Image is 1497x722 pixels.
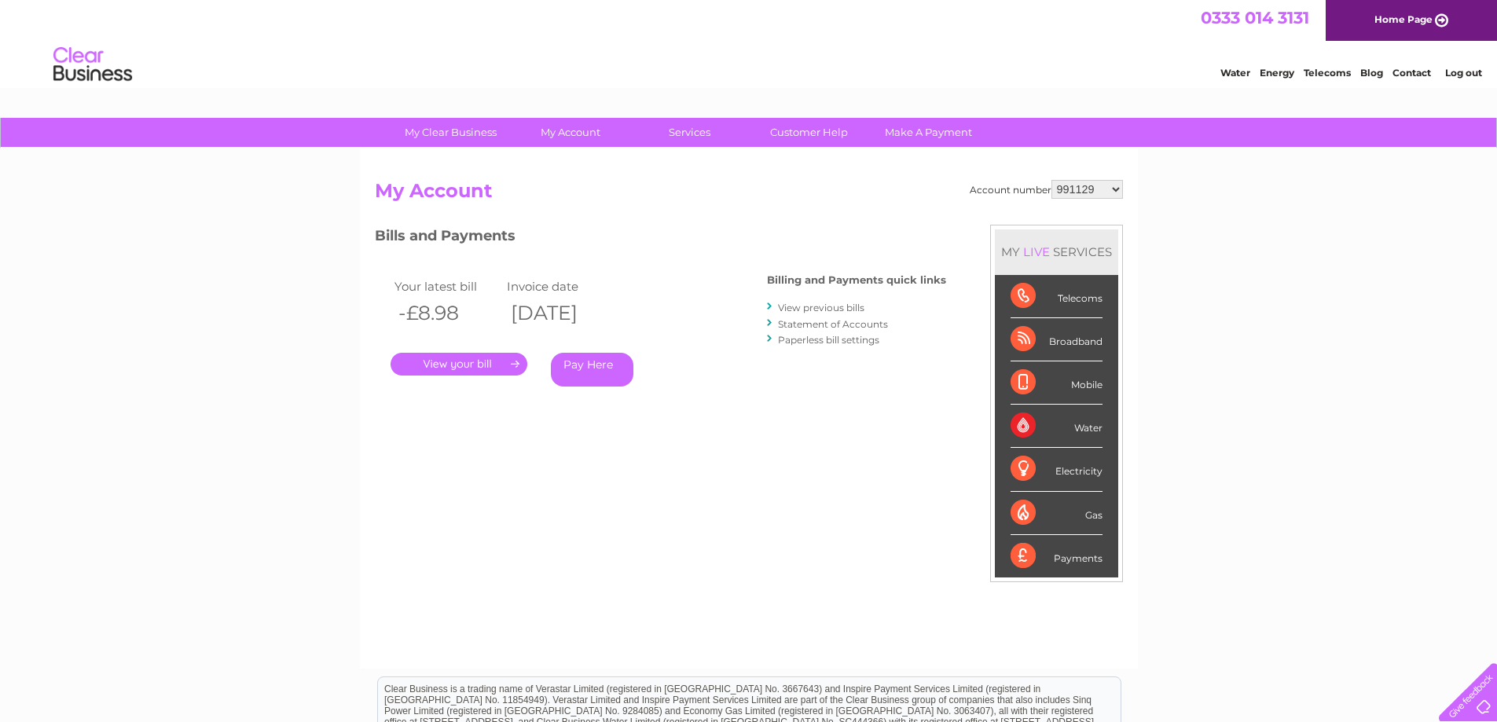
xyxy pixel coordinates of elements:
[503,297,616,329] th: [DATE]
[391,297,504,329] th: -£8.98
[778,334,879,346] a: Paperless bill settings
[375,225,946,252] h3: Bills and Payments
[1260,67,1294,79] a: Energy
[53,41,133,89] img: logo.png
[778,302,864,313] a: View previous bills
[767,274,946,286] h4: Billing and Payments quick links
[1011,535,1103,577] div: Payments
[1201,8,1309,27] a: 0333 014 3131
[744,118,874,147] a: Customer Help
[1011,318,1103,361] div: Broadband
[625,118,754,147] a: Services
[503,276,616,297] td: Invoice date
[1304,67,1351,79] a: Telecoms
[995,229,1118,274] div: MY SERVICES
[391,353,527,376] a: .
[1011,361,1103,405] div: Mobile
[386,118,516,147] a: My Clear Business
[391,276,504,297] td: Your latest bill
[1220,67,1250,79] a: Water
[970,180,1123,199] div: Account number
[375,180,1123,210] h2: My Account
[778,318,888,330] a: Statement of Accounts
[1011,405,1103,448] div: Water
[1011,448,1103,491] div: Electricity
[505,118,635,147] a: My Account
[1011,275,1103,318] div: Telecoms
[1392,67,1431,79] a: Contact
[378,9,1121,76] div: Clear Business is a trading name of Verastar Limited (registered in [GEOGRAPHIC_DATA] No. 3667643...
[551,353,633,387] a: Pay Here
[1020,244,1053,259] div: LIVE
[1360,67,1383,79] a: Blog
[1011,492,1103,535] div: Gas
[1445,67,1482,79] a: Log out
[864,118,993,147] a: Make A Payment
